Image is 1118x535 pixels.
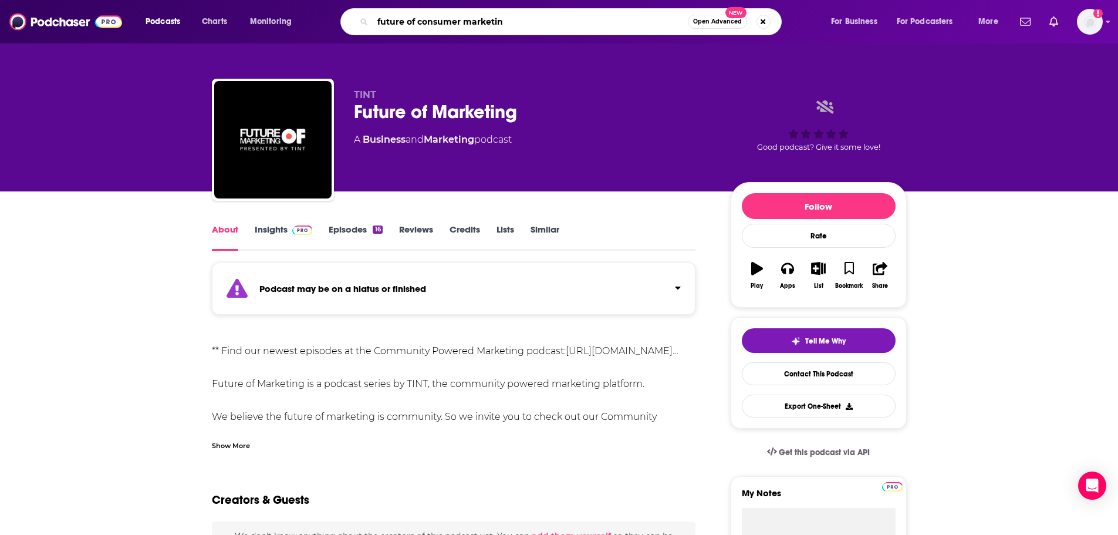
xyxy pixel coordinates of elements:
span: Podcasts [146,14,180,30]
a: Pro website [882,480,903,492]
span: TINT [354,89,376,100]
img: Future of Marketing [214,81,332,198]
img: tell me why sparkle [791,337,800,346]
span: Tell Me Why [805,337,846,346]
div: A podcast [354,133,512,147]
a: Reviews [399,224,433,251]
span: Monitoring [250,14,292,30]
span: Logged in as PTEPR25 [1077,9,1103,35]
strong: Podcast may be on a hiatus or finished [259,283,426,294]
button: open menu [137,12,195,31]
a: Show notifications dropdown [1015,12,1035,32]
span: Charts [202,14,227,30]
input: Search podcasts, credits, & more... [373,12,688,31]
span: New [725,7,747,18]
a: Contact This Podcast [742,362,896,385]
h2: Creators & Guests [212,493,309,507]
button: tell me why sparkleTell Me Why [742,328,896,353]
div: Share [872,282,888,290]
div: Good podcast? Give it some love! [731,89,907,162]
a: Credits [450,224,480,251]
span: and [406,134,424,145]
a: Business [363,134,406,145]
img: User Profile [1077,9,1103,35]
button: open menu [889,12,970,31]
button: Export One-Sheet [742,395,896,418]
a: Get this podcast via API [758,438,880,467]
section: Click to expand status details [212,270,696,315]
button: Show profile menu [1077,9,1103,35]
a: InsightsPodchaser Pro [255,224,313,251]
img: Podchaser Pro [292,226,313,235]
a: Episodes16 [329,224,382,251]
div: Bookmark [835,282,863,290]
span: Good podcast? Give it some love! [757,143,880,152]
button: Play [742,254,772,297]
a: Show notifications dropdown [1045,12,1063,32]
span: For Business [831,14,877,30]
a: About [212,224,238,251]
div: Search podcasts, credits, & more... [352,8,793,35]
button: Open AdvancedNew [688,15,747,29]
span: Open Advanced [693,19,742,25]
div: List [814,282,823,290]
div: ** Find our newest episodes at the Community Powered Marketing podcast: Future of Marketing is a ... [212,343,696,458]
svg: Add a profile image [1093,9,1103,18]
a: Similar [531,224,559,251]
span: For Podcasters [897,14,953,30]
button: Apps [772,254,803,297]
button: open menu [970,12,1013,31]
a: Lists [496,224,514,251]
button: open menu [242,12,307,31]
div: Open Intercom Messenger [1078,472,1106,500]
button: Bookmark [834,254,864,297]
button: Share [864,254,895,297]
div: Apps [780,282,795,290]
img: Podchaser - Follow, Share and Rate Podcasts [9,11,122,33]
span: Get this podcast via API [779,447,870,457]
button: List [803,254,833,297]
label: My Notes [742,487,896,508]
div: Play [751,282,763,290]
img: Podchaser Pro [882,482,903,492]
a: Marketing [424,134,474,145]
a: [URL][DOMAIN_NAME]… [566,345,678,356]
div: Rate [742,224,896,248]
a: Charts [194,12,234,31]
div: 16 [373,226,382,234]
span: More [978,14,998,30]
button: open menu [823,12,892,31]
button: Follow [742,193,896,219]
